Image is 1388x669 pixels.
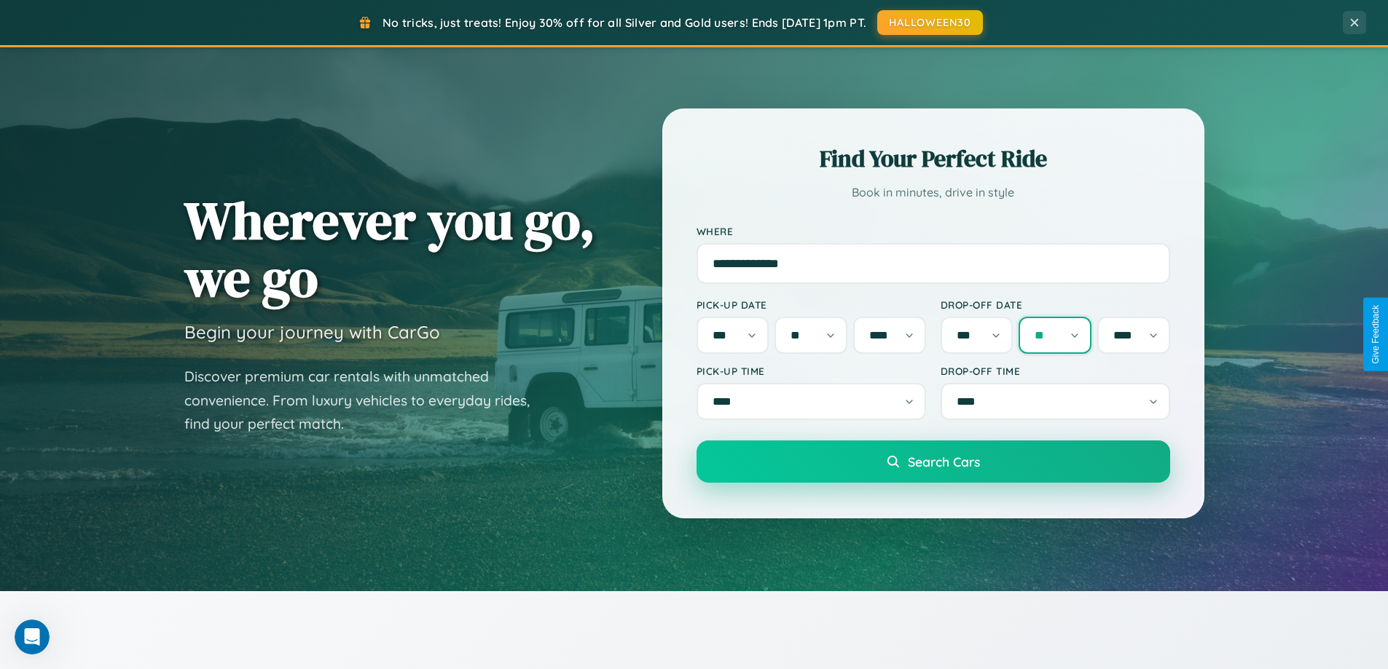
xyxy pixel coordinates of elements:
label: Drop-off Time [941,365,1170,377]
h3: Begin your journey with CarGo [184,321,440,343]
div: Give Feedback [1371,305,1381,364]
span: No tricks, just treats! Enjoy 30% off for all Silver and Gold users! Ends [DATE] 1pm PT. [383,15,866,30]
label: Pick-up Date [697,298,926,311]
button: Search Cars [697,440,1170,483]
h2: Find Your Perfect Ride [697,143,1170,175]
p: Book in minutes, drive in style [697,182,1170,203]
button: HALLOWEEN30 [877,10,983,35]
span: Search Cars [908,454,980,470]
iframe: Intercom live chat [15,619,50,654]
label: Drop-off Date [941,298,1170,311]
h1: Wherever you go, we go [184,191,595,306]
p: Discover premium car rentals with unmatched convenience. From luxury vehicles to everyday rides, ... [184,365,549,436]
label: Where [697,225,1170,237]
label: Pick-up Time [697,365,926,377]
